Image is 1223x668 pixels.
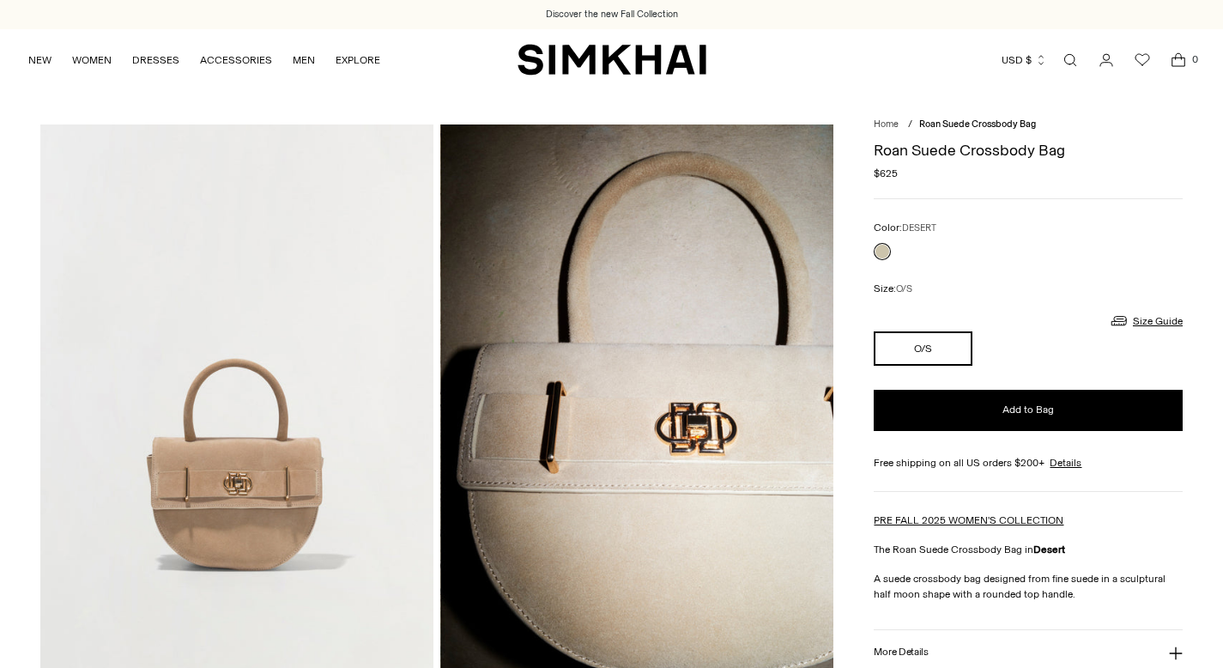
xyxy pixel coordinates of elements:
a: MEN [293,41,315,79]
button: Add to Bag [874,390,1183,431]
nav: breadcrumbs [874,118,1183,132]
a: ACCESSORIES [200,41,272,79]
a: Go to the account page [1089,43,1123,77]
a: DRESSES [132,41,179,79]
a: EXPLORE [336,41,380,79]
div: Free shipping on all US orders $200+ [874,455,1183,471]
a: Details [1050,455,1081,471]
span: 0 [1187,52,1202,67]
h1: Roan Suede Crossbody Bag [874,143,1183,158]
a: Open search modal [1053,43,1087,77]
a: Home [874,118,899,130]
label: Color: [874,220,936,236]
button: USD $ [1002,41,1047,79]
label: Size: [874,281,912,297]
span: DESERT [902,222,936,234]
p: A suede crossbody bag designed from fine suede in a sculptural half moon shape with a rounded top... [874,571,1183,602]
span: O/S [896,283,912,295]
a: SIMKHAI [518,43,706,76]
a: NEW [28,41,51,79]
h3: More Details [874,647,928,658]
a: Size Guide [1109,310,1183,331]
span: Add to Bag [1002,403,1054,417]
a: Wishlist [1125,43,1159,77]
a: WOMEN [72,41,112,79]
span: $625 [874,166,898,181]
div: / [908,118,912,132]
a: Open cart modal [1161,43,1196,77]
strong: Desert [1033,544,1065,556]
span: Roan Suede Crossbody Bag [919,118,1036,130]
p: The Roan Suede Crossbody Bag in [874,542,1183,557]
button: O/S [874,331,972,366]
a: PRE FALL 2025 WOMEN'S COLLECTION [874,514,1063,526]
a: Discover the new Fall Collection [546,8,678,21]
